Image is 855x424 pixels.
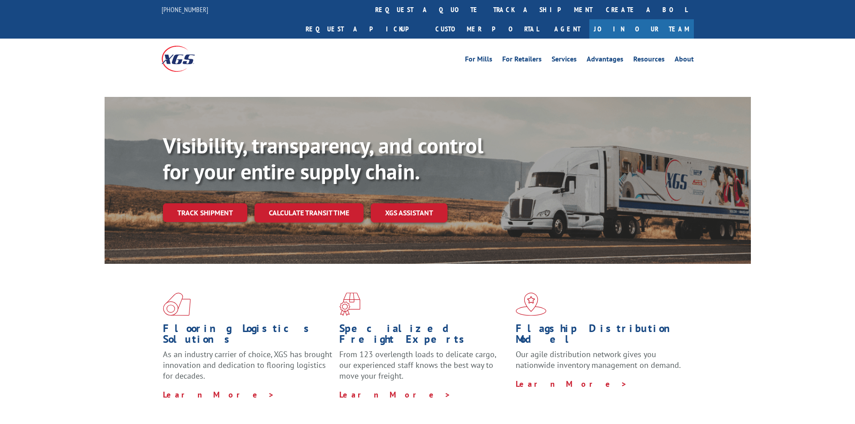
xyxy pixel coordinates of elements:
p: From 123 overlength loads to delicate cargo, our experienced staff knows the best way to move you... [339,349,509,389]
a: Calculate transit time [254,203,364,223]
img: xgs-icon-total-supply-chain-intelligence-red [163,293,191,316]
a: Learn More > [163,389,275,400]
a: [PHONE_NUMBER] [162,5,208,14]
h1: Specialized Freight Experts [339,323,509,349]
a: Customer Portal [429,19,545,39]
a: Learn More > [516,379,627,389]
a: Agent [545,19,589,39]
b: Visibility, transparency, and control for your entire supply chain. [163,131,483,185]
a: Resources [633,56,665,66]
img: xgs-icon-focused-on-flooring-red [339,293,360,316]
h1: Flagship Distribution Model [516,323,685,349]
img: xgs-icon-flagship-distribution-model-red [516,293,547,316]
h1: Flooring Logistics Solutions [163,323,333,349]
a: Learn More > [339,389,451,400]
span: As an industry carrier of choice, XGS has brought innovation and dedication to flooring logistics... [163,349,332,381]
a: Join Our Team [589,19,694,39]
a: XGS ASSISTANT [371,203,447,223]
span: Our agile distribution network gives you nationwide inventory management on demand. [516,349,681,370]
a: Services [552,56,577,66]
a: Request a pickup [299,19,429,39]
a: About [675,56,694,66]
a: Track shipment [163,203,247,222]
a: For Retailers [502,56,542,66]
a: Advantages [587,56,623,66]
a: For Mills [465,56,492,66]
